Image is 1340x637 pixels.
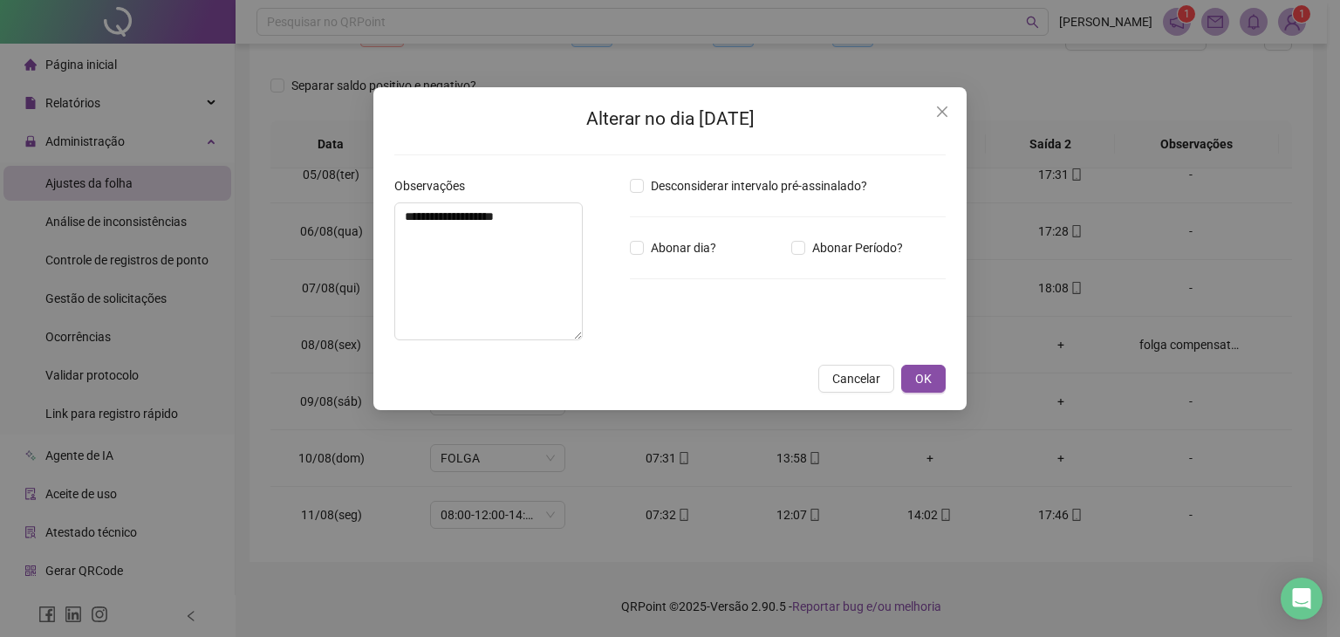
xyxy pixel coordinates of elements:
[915,369,932,388] span: OK
[644,176,874,195] span: Desconsiderar intervalo pré-assinalado?
[928,98,956,126] button: Close
[394,176,476,195] label: Observações
[818,365,894,393] button: Cancelar
[805,238,910,257] span: Abonar Período?
[901,365,946,393] button: OK
[394,105,946,134] h2: Alterar no dia [DATE]
[644,238,723,257] span: Abonar dia?
[1281,578,1323,620] div: Open Intercom Messenger
[935,105,949,119] span: close
[832,369,880,388] span: Cancelar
